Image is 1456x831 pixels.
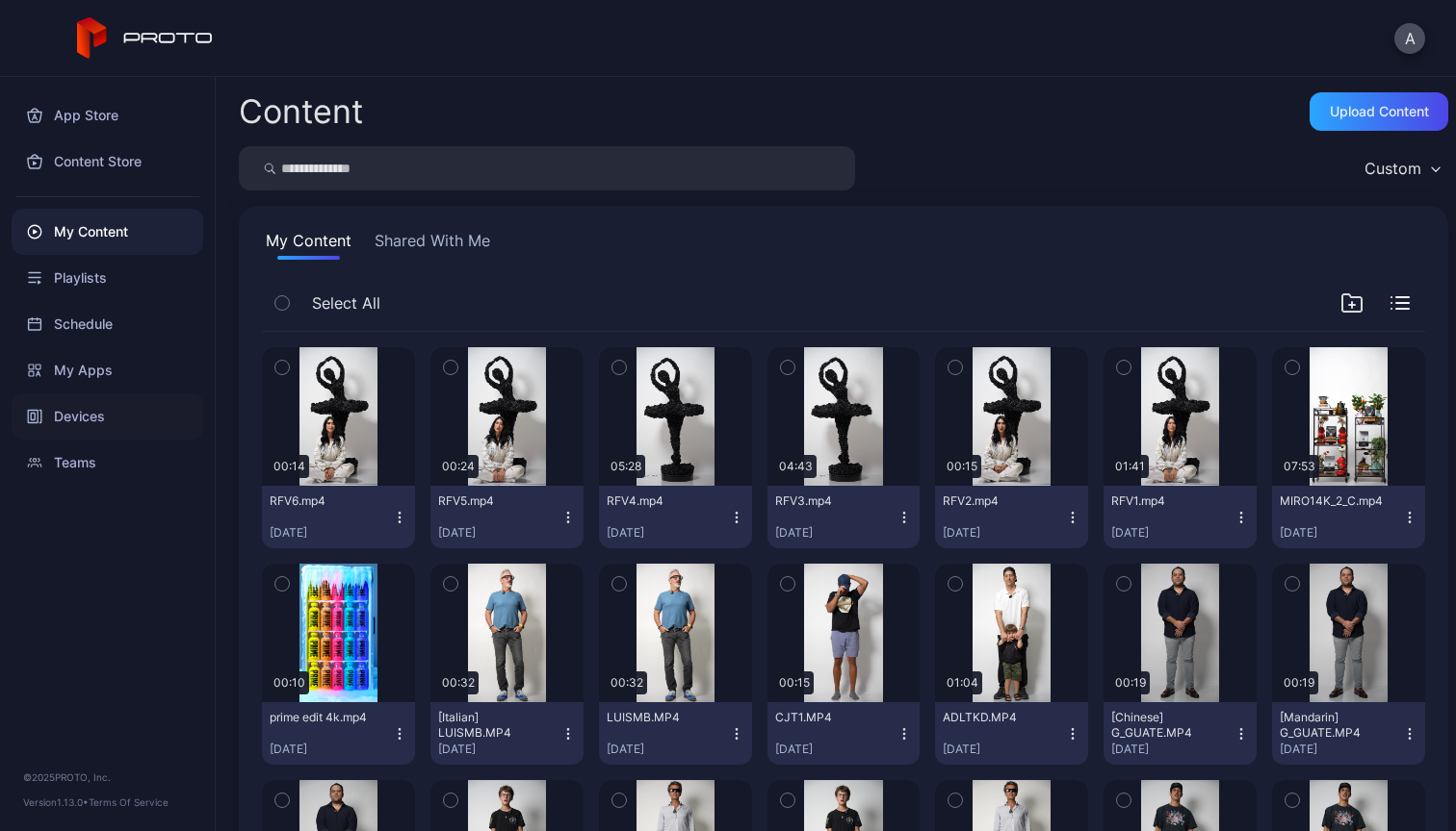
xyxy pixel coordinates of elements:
div: [DATE] [1280,525,1402,541]
div: [DATE] [438,742,560,757]
button: Shared With Me [371,229,494,260]
a: Schedule [12,301,203,347]
div: CJT1.MP4 [775,710,881,725]
button: MIRO14K_2_C.mp4[DATE] [1272,486,1425,548]
div: ADLTKD.MP4 [943,710,1049,725]
div: [Chinese] G_GUATE.MP4 [1111,710,1217,741]
div: [DATE] [438,525,560,541]
button: A [1394,23,1425,54]
button: [Mandarin] G_GUATE.MP4[DATE] [1272,702,1425,765]
button: ADLTKD.MP4[DATE] [935,702,1088,765]
div: [Mandarin] G_GUATE.MP4 [1280,710,1386,741]
span: Version 1.13.0 • [23,796,89,808]
div: [DATE] [1111,742,1234,757]
button: My Content [262,229,355,260]
div: Custom [1365,159,1421,178]
button: [Chinese] G_GUATE.MP4[DATE] [1104,702,1257,765]
div: [Italian] LUISMB.MP4 [438,710,544,741]
span: Select All [312,291,380,315]
div: [DATE] [270,742,392,757]
button: RFV5.mp4[DATE] [430,486,584,548]
div: RFV4.mp4 [607,493,713,509]
a: Devices [12,393,203,440]
div: [DATE] [607,742,729,757]
div: LUISMB.MP4 [607,710,713,725]
div: Content [239,95,363,128]
button: LUISMB.MP4[DATE] [599,702,752,765]
div: Upload Content [1330,104,1429,119]
button: [Italian] LUISMB.MP4[DATE] [430,702,584,765]
div: RFV2.mp4 [943,493,1049,509]
a: Content Store [12,138,203,185]
button: CJT1.MP4[DATE] [767,702,921,765]
div: © 2025 PROTO, Inc. [23,769,192,785]
a: Teams [12,440,203,486]
button: RFV4.mp4[DATE] [599,486,752,548]
a: Playlists [12,255,203,301]
div: prime edit 4k.mp4 [270,710,376,725]
a: App Store [12,92,203,138]
div: [DATE] [943,742,1065,757]
button: Custom [1355,146,1448,190]
a: Terms Of Service [89,796,169,808]
div: RFV6.mp4 [270,493,376,509]
div: [DATE] [943,525,1065,541]
div: [DATE] [270,525,392,541]
a: My Apps [12,347,203,393]
div: MIRO14K_2_C.mp4 [1280,493,1386,509]
button: prime edit 4k.mp4[DATE] [262,702,415,765]
button: RFV2.mp4[DATE] [935,486,1088,548]
div: RFV5.mp4 [438,493,544,509]
div: RFV3.mp4 [775,493,881,509]
div: [DATE] [607,525,729,541]
div: [DATE] [1280,742,1402,757]
div: RFV1.mp4 [1111,493,1217,509]
a: My Content [12,209,203,255]
div: [DATE] [1111,525,1234,541]
button: RFV1.mp4[DATE] [1104,486,1257,548]
button: RFV3.mp4[DATE] [767,486,921,548]
div: [DATE] [775,525,897,541]
div: [DATE] [775,742,897,757]
button: RFV6.mp4[DATE] [262,486,415,548]
button: Upload Content [1310,92,1448,131]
